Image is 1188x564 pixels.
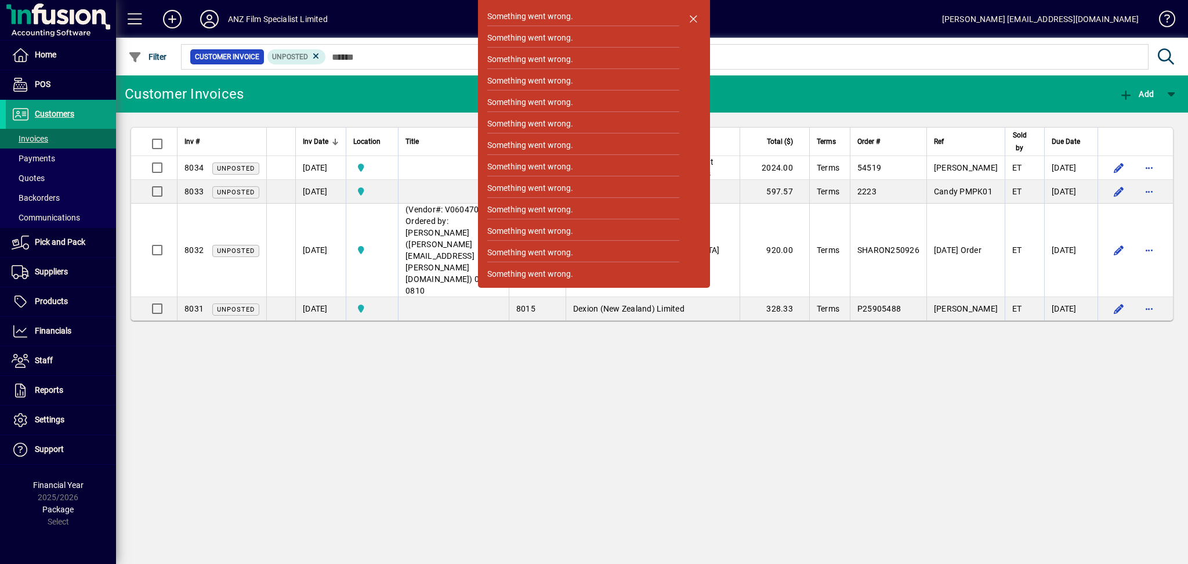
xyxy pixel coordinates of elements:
button: Edit [1110,182,1128,201]
span: 8034 [184,163,204,172]
span: ET [1012,163,1022,172]
span: Financial Year [33,480,84,490]
span: Unposted [217,306,255,313]
td: [DATE] [1044,297,1098,320]
div: Inv Date [303,135,339,148]
span: Filter [128,52,167,62]
span: Location [353,135,381,148]
td: [DATE] [295,204,346,297]
div: Something went wrong. [487,247,573,259]
button: More options [1140,158,1158,177]
td: 2024.00 [740,156,809,180]
td: [DATE] [1044,156,1098,180]
span: ET [1012,304,1022,313]
span: Order # [857,135,880,148]
span: Customer Invoice [195,51,259,63]
button: Filter [125,46,170,67]
div: Something went wrong. [487,161,573,173]
span: SHARON250926 [857,245,919,255]
span: Candy PMPK01 [934,187,993,196]
td: [DATE] [1044,204,1098,297]
span: Unposted [272,53,308,61]
div: Due Date [1052,135,1091,148]
td: [DATE] [1044,180,1098,204]
span: POS [35,79,50,89]
span: 8031 [184,304,204,313]
span: [DATE] Order [934,245,981,255]
span: AKL Warehouse [353,185,391,198]
span: Staff [35,356,53,365]
span: Home [35,50,56,59]
span: AKL Warehouse [353,302,391,315]
button: More options [1140,299,1158,318]
span: Unposted [217,247,255,255]
div: Something went wrong. [487,139,573,151]
span: Backorders [12,193,60,203]
div: Something went wrong. [487,268,573,280]
button: Profile [191,9,228,30]
span: Payments [12,154,55,163]
button: Add [1116,84,1157,104]
span: Pick and Pack [35,237,85,247]
span: 8032 [184,245,204,255]
td: 328.33 [740,297,809,320]
div: Something went wrong. [487,96,573,109]
span: Terms [817,163,839,172]
td: 597.57 [740,180,809,204]
div: Something went wrong. [487,204,573,216]
a: Backorders [6,188,116,208]
span: Suppliers [35,267,68,276]
div: Inv # [184,135,259,148]
span: Reports [35,385,63,395]
span: Title [405,135,419,148]
div: Title [405,135,502,148]
a: Financials [6,317,116,346]
a: Payments [6,149,116,168]
button: More options [1140,182,1158,201]
span: Sold by [1012,129,1027,154]
a: POS [6,70,116,99]
span: Terms [817,245,839,255]
a: Settings [6,406,116,435]
span: AKL Warehouse [353,161,391,174]
a: Pick and Pack [6,228,116,257]
span: ET [1012,245,1022,255]
span: Add [1119,89,1154,99]
span: 2223 [857,187,876,196]
button: Edit [1110,158,1128,177]
span: Unposted [217,165,255,172]
button: Edit [1110,241,1128,259]
span: P25905488 [857,304,901,313]
a: Quotes [6,168,116,188]
span: ET [1012,187,1022,196]
span: [PERSON_NAME] [934,163,998,172]
div: Ref [934,135,998,148]
span: Unposted [217,189,255,196]
span: [PERSON_NAME] [934,304,998,313]
td: [DATE] [295,156,346,180]
span: Support [35,444,64,454]
td: 920.00 [740,204,809,297]
span: Terms [817,135,836,148]
div: Order # [857,135,919,148]
span: Total ($) [767,135,793,148]
span: Dexion (New Zealand) Limited [573,304,684,313]
span: 8015 [516,304,535,313]
div: Customer Invoices [125,85,244,103]
span: Package [42,505,74,514]
div: Something went wrong. [487,182,573,194]
span: Inv # [184,135,200,148]
a: Home [6,41,116,70]
td: [DATE] [295,180,346,204]
span: (Vendor#: V060470) - Ordered by: [PERSON_NAME] ([PERSON_NAME][EMAIL_ADDRESS][PERSON_NAME][DOMAIN_... [405,205,500,295]
span: Customers [35,109,74,118]
div: Something went wrong. [487,225,573,237]
span: AKL Warehouse [353,244,391,256]
a: Reports [6,376,116,405]
span: 54519 [857,163,881,172]
span: Financials [35,326,71,335]
div: ANZ Film Specialist Limited [228,10,328,28]
span: Products [35,297,68,306]
button: Edit [1110,299,1128,318]
div: Sold by [1012,129,1037,154]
